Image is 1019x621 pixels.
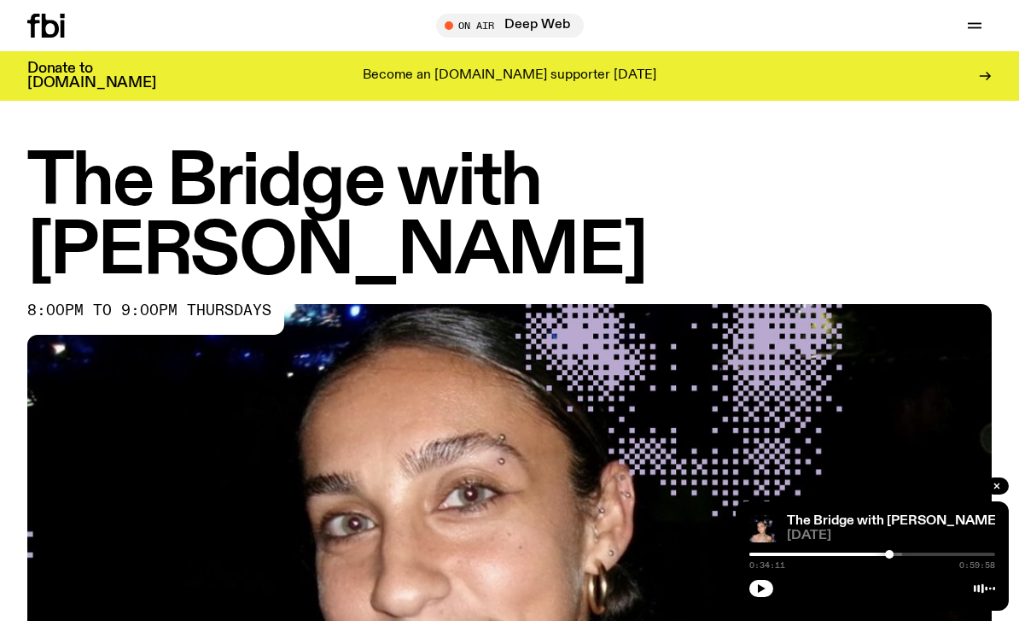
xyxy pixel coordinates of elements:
h3: Donate to [DOMAIN_NAME] [27,62,156,91]
button: On AirDeep Web [436,14,584,38]
a: The Bridge with [PERSON_NAME] [787,514,1000,528]
span: 8:00pm to 9:00pm thursdays [27,304,271,318]
span: 0:34:11 [749,561,785,570]
span: 0:59:58 [959,561,995,570]
p: Become an [DOMAIN_NAME] supporter [DATE] [363,68,656,84]
h1: The Bridge with [PERSON_NAME] [27,149,992,287]
span: [DATE] [787,530,995,542]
